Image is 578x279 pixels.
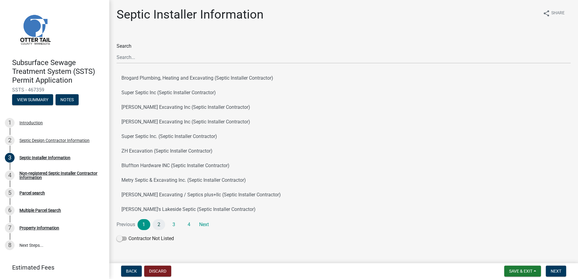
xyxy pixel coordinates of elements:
i: share [543,10,550,17]
label: Search [117,44,131,49]
a: 3 [168,219,180,230]
wm-modal-confirm: Notes [56,98,79,103]
button: shareShare [538,7,569,19]
div: Property Information [19,226,59,230]
a: Next [198,219,210,230]
div: 1 [5,118,15,128]
div: 4 [5,170,15,180]
div: 6 [5,205,15,215]
span: Share [551,10,565,17]
h4: Subsurface Sewage Treatment System (SSTS) Permit Application [12,58,104,84]
a: Estimated Fees [5,261,100,274]
button: Metry Septic & Excavating Inc. (Septic Installer Contractor) [117,173,571,188]
span: SSTS - 467359 [12,87,97,93]
button: Next [546,266,566,277]
button: [PERSON_NAME] Excavating Inc (Septic Installer Contractor) [117,115,571,129]
button: ZH Excavation (Septic Installer Contractor) [117,144,571,158]
div: Parcel search [19,191,45,195]
div: 8 [5,240,15,250]
div: 2 [5,136,15,145]
div: Multiple Parcel Search [19,208,61,212]
span: Back [126,269,137,274]
div: Septic Design Contractor Information [19,138,90,143]
a: 1 [138,219,150,230]
wm-modal-confirm: Summary [12,98,53,103]
button: Super Septic Inc. (Septic Installer Contractor) [117,129,571,144]
button: [PERSON_NAME] Excavating Inc (Septic Installer Contractor) [117,100,571,115]
label: Contractor Not Listed [117,235,174,242]
button: Back [121,266,142,277]
a: 4 [183,219,195,230]
input: Search... [117,51,571,64]
nav: Page navigation [117,219,571,230]
button: Discard [144,266,171,277]
div: 3 [5,153,15,163]
button: [PERSON_NAME] Excavating / Septics plus+llc (Septic Installer Contractor) [117,188,571,202]
button: Bluffton Hardware INC (Septic Installer Contractor) [117,158,571,173]
button: Notes [56,94,79,105]
span: Next [551,269,561,274]
div: 7 [5,223,15,233]
div: 5 [5,188,15,198]
img: Otter Tail County, Minnesota [12,6,58,52]
span: Save & Exit [509,269,532,274]
div: Introduction [19,121,43,125]
button: Save & Exit [504,266,541,277]
div: Non-registered Septic Installer Contractor Information [19,171,100,180]
button: View Summary [12,94,53,105]
button: [PERSON_NAME]'s Lakeside Septic (Septic Installer Contractor) [117,202,571,217]
a: 2 [153,219,165,230]
h1: Septic Installer Information [117,7,263,22]
button: Brogard Plumbing, Heating and Excavating (Septic Installer Contractor) [117,71,571,85]
button: Super Septic Inc (Septic Installer Contractor) [117,85,571,100]
div: Septic Installer Information [19,156,70,160]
